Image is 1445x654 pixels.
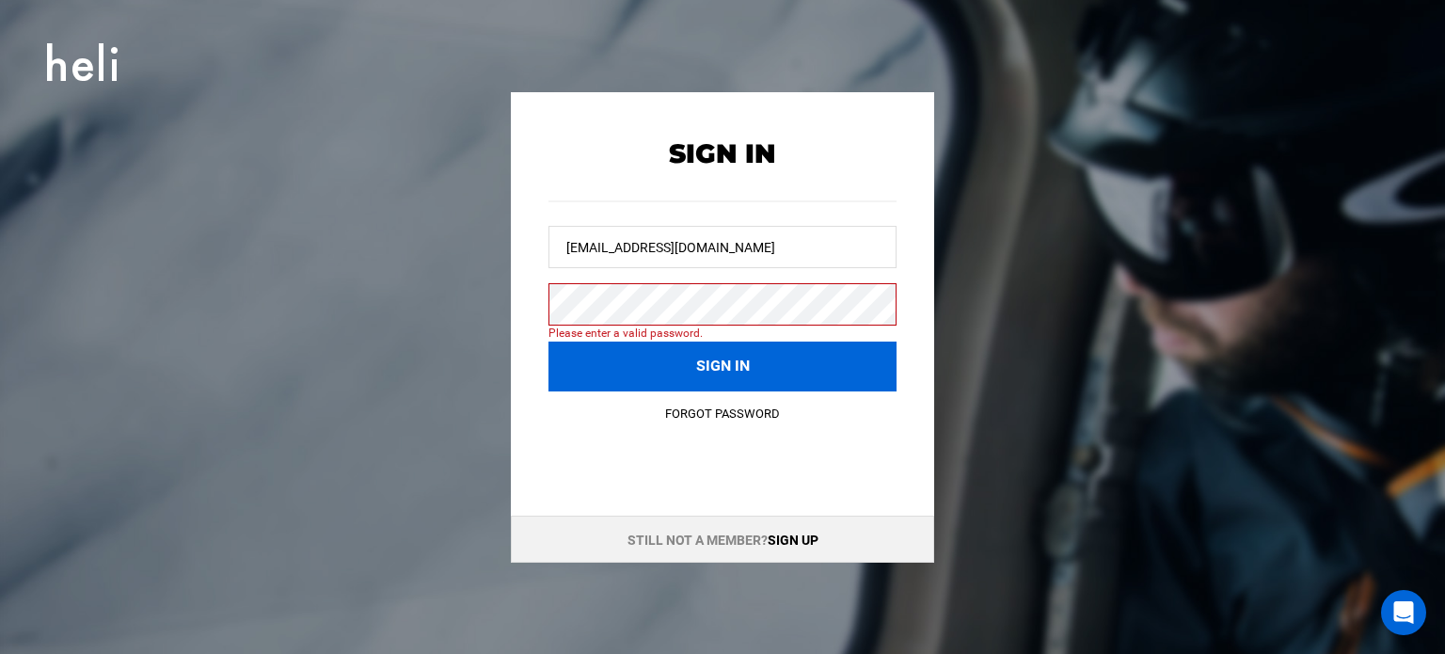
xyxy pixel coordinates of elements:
div: Still not a member? [511,516,934,563]
div: Open Intercom Messenger [1381,590,1426,635]
a: Sign up [768,533,818,548]
a: Forgot Password [665,407,780,421]
input: Username [548,226,897,268]
h2: Sign In [548,139,897,168]
span: Please enter a valid password. [548,326,897,342]
button: Sign in [548,342,897,391]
